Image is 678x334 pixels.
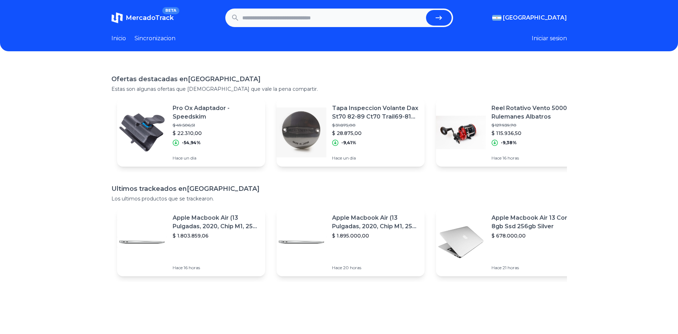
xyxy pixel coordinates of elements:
[492,130,578,137] p: $ 115.936,50
[492,122,578,128] p: $ 127.939,70
[173,265,259,271] p: Hace 16 horas
[341,140,356,146] p: -9,41%
[492,14,567,22] button: [GEOGRAPHIC_DATA]
[332,214,419,231] p: Apple Macbook Air (13 Pulgadas, 2020, Chip M1, 256 Gb De Ssd, 8 Gb De Ram) - Plata
[182,140,201,146] p: -54,94%
[173,122,259,128] p: $ 49.506,51
[436,217,486,267] img: Featured image
[332,122,419,128] p: $ 31.875,00
[173,232,259,239] p: $ 1.803.859,06
[332,155,419,161] p: Hace un día
[162,7,179,14] span: BETA
[173,130,259,137] p: $ 22.310,00
[111,12,123,24] img: MercadoTrack
[492,265,578,271] p: Hace 21 horas
[503,14,567,22] span: [GEOGRAPHIC_DATA]
[277,208,425,276] a: Featured imageApple Macbook Air (13 Pulgadas, 2020, Chip M1, 256 Gb De Ssd, 8 Gb De Ram) - Plata$...
[111,12,174,24] a: MercadoTrackBETA
[492,214,578,231] p: Apple Macbook Air 13 Core I5 8gb Ssd 256gb Silver
[135,34,175,43] a: Sincronizacion
[332,232,419,239] p: $ 1.895.000,00
[532,34,567,43] button: Iniciar sesion
[111,74,567,84] h1: Ofertas destacadas en [GEOGRAPHIC_DATA]
[492,155,578,161] p: Hace 16 horas
[277,108,326,157] img: Featured image
[501,140,517,146] p: -9,38%
[117,217,167,267] img: Featured image
[277,98,425,167] a: Featured imageTapa Inspeccion Volante Dax St70 82-89 Ct70 Trail69-81 Avant$ 31.875,00$ 28.875,00-...
[173,104,259,121] p: Pro Ox Adaptador - Speedskim
[492,232,578,239] p: $ 678.000,00
[492,15,501,21] img: Argentina
[111,195,567,202] p: Los ultimos productos que se trackearon.
[277,217,326,267] img: Featured image
[332,265,419,271] p: Hace 20 horas
[436,98,584,167] a: Featured imageReel Rotativo Vento 5000 3 Rulemanes Albatros$ 127.939,70$ 115.936,50-9,38%Hace 16 ...
[111,184,567,194] h1: Ultimos trackeados en [GEOGRAPHIC_DATA]
[332,130,419,137] p: $ 28.875,00
[117,108,167,157] img: Featured image
[126,14,174,22] span: MercadoTrack
[117,208,265,276] a: Featured imageApple Macbook Air (13 Pulgadas, 2020, Chip M1, 256 Gb De Ssd, 8 Gb De Ram) - Plata$...
[117,98,265,167] a: Featured imagePro Ox Adaptador - Speedskim$ 49.506,51$ 22.310,00-54,94%Hace un día
[436,208,584,276] a: Featured imageApple Macbook Air 13 Core I5 8gb Ssd 256gb Silver$ 678.000,00Hace 21 horas
[492,104,578,121] p: Reel Rotativo Vento 5000 3 Rulemanes Albatros
[332,104,419,121] p: Tapa Inspeccion Volante Dax St70 82-89 Ct70 Trail69-81 Avant
[173,155,259,161] p: Hace un día
[111,85,567,93] p: Estas son algunas ofertas que [DEMOGRAPHIC_DATA] que vale la pena compartir.
[173,214,259,231] p: Apple Macbook Air (13 Pulgadas, 2020, Chip M1, 256 Gb De Ssd, 8 Gb De Ram) - Plata
[111,34,126,43] a: Inicio
[436,108,486,157] img: Featured image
